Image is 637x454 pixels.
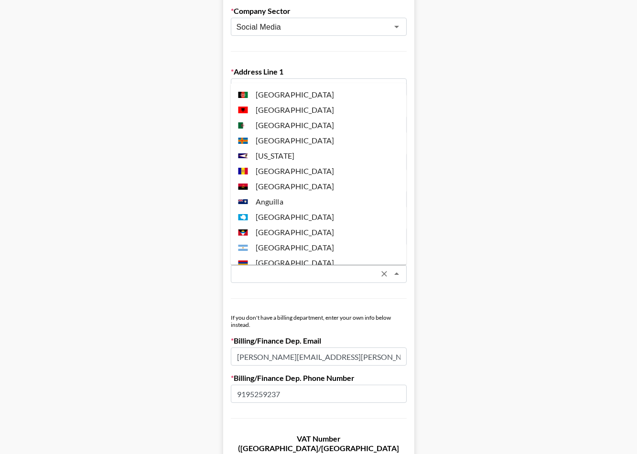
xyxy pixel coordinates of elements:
[390,267,403,281] button: Close
[390,20,403,33] button: Open
[231,255,407,270] li: [GEOGRAPHIC_DATA]
[231,336,407,346] label: Billing/Finance Dep. Email
[231,225,407,240] li: [GEOGRAPHIC_DATA]
[231,314,407,328] div: If you don't have a billing department, enter your own info below instead.
[231,179,407,194] li: [GEOGRAPHIC_DATA]
[231,194,407,209] li: Anguilla
[231,102,407,118] li: [GEOGRAPHIC_DATA]
[231,240,407,255] li: [GEOGRAPHIC_DATA]
[231,67,407,76] label: Address Line 1
[378,267,391,281] button: Clear
[231,148,407,163] li: [US_STATE]
[231,163,407,179] li: [GEOGRAPHIC_DATA]
[231,6,407,16] label: Company Sector
[231,209,407,225] li: [GEOGRAPHIC_DATA]
[231,133,407,148] li: [GEOGRAPHIC_DATA]
[231,373,407,383] label: Billing/Finance Dep. Phone Number
[231,87,407,102] li: [GEOGRAPHIC_DATA]
[231,118,407,133] li: [GEOGRAPHIC_DATA]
